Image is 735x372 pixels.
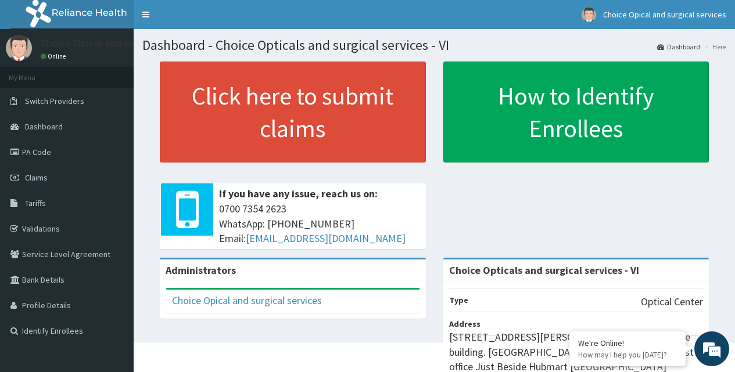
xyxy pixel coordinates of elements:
div: We're Online! [578,338,677,348]
span: Choice Opical and surgical services [603,9,726,20]
p: Choice Opical and surgical services [41,38,198,48]
img: User Image [6,35,32,61]
span: Tariffs [25,198,46,208]
p: Optical Center [641,294,703,309]
a: Choice Opical and surgical services [172,294,322,307]
b: Type [449,295,468,305]
a: Online [41,52,69,60]
span: Claims [25,172,48,183]
span: 0700 7354 2623 WhatsApp: [PHONE_NUMBER] Email: [219,201,420,246]
a: Click here to submit claims [160,62,426,162]
li: Here [701,42,726,52]
h1: Dashboard - Choice Opticals and surgical services - VI [142,38,726,53]
strong: Choice Opticals and surgical services - VI [449,263,639,277]
a: [EMAIL_ADDRESS][DOMAIN_NAME] [246,232,406,245]
span: Dashboard [25,121,63,132]
a: Dashboard [657,42,700,52]
p: How may I help you today? [578,350,677,360]
a: How to Identify Enrollees [443,62,709,162]
img: User Image [582,8,596,22]
span: Switch Providers [25,96,84,106]
b: Administrators [166,263,236,277]
b: If you have any issue, reach us on: [219,187,378,200]
b: Address [449,319,481,329]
